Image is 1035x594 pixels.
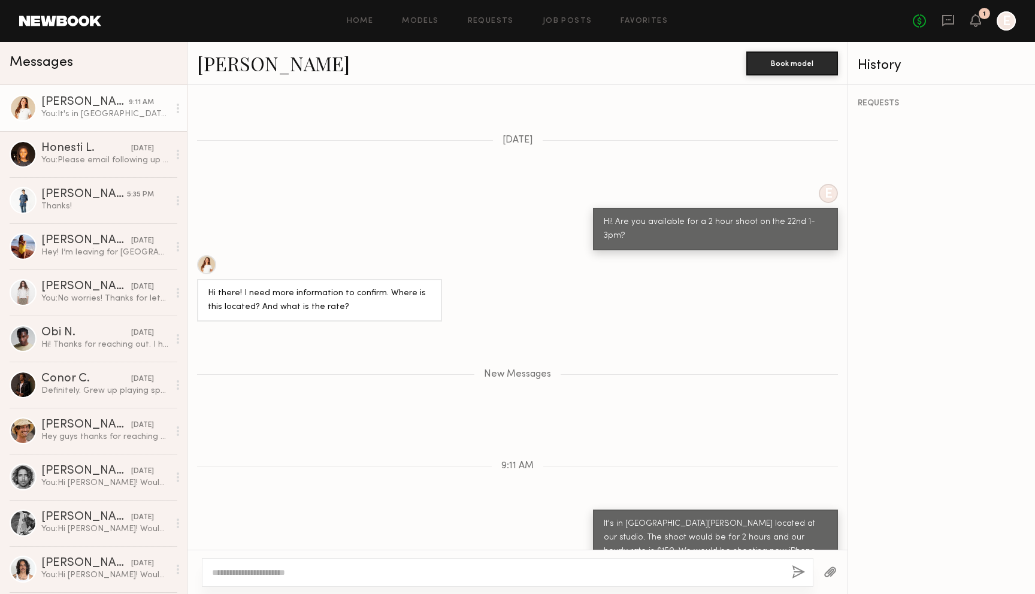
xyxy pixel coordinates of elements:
[503,135,533,146] span: [DATE]
[858,59,1025,72] div: History
[41,373,131,385] div: Conor C.
[41,431,169,443] div: Hey guys thanks for reaching out. I can’t do it for the rate if we could bump it a bit higher I w...
[746,51,838,75] button: Book model
[41,247,169,258] div: Hey! I’m leaving for [GEOGRAPHIC_DATA] on the 20th and get back on the 28th :)
[41,281,131,293] div: [PERSON_NAME]
[41,189,127,201] div: [PERSON_NAME]
[41,96,129,108] div: [PERSON_NAME]
[131,558,154,569] div: [DATE]
[131,466,154,477] div: [DATE]
[41,235,131,247] div: [PERSON_NAME]
[347,17,374,25] a: Home
[41,569,169,581] div: You: Hi [PERSON_NAME]! Would you be interested in shooting with us at Nomad? We make phone cases,...
[131,420,154,431] div: [DATE]
[484,369,551,380] span: New Messages
[208,287,431,314] div: Hi there! I need more information to confirm. Where is this located? And what is the rate?
[41,511,131,523] div: [PERSON_NAME]
[41,201,169,212] div: Thanks!
[468,17,514,25] a: Requests
[41,108,169,120] div: You: It's in [GEOGRAPHIC_DATA][PERSON_NAME] located at our studio. The shoot would be for 2 hours...
[997,11,1016,31] a: E
[41,557,131,569] div: [PERSON_NAME]
[746,57,838,68] a: Book model
[501,461,534,471] span: 9:11 AM
[604,216,827,243] div: Hi! Are you available for a 2 hour shoot on the 22nd 1-3pm?
[131,512,154,523] div: [DATE]
[41,385,169,396] div: Definitely. Grew up playing sports and still play. Won’t be an issue!
[41,143,131,154] div: Honesti L.
[858,99,1025,108] div: REQUESTS
[131,235,154,247] div: [DATE]
[41,327,131,339] div: Obi N.
[621,17,668,25] a: Favorites
[41,293,169,304] div: You: No worries! Thanks for letting me know!
[41,523,169,535] div: You: Hi [PERSON_NAME]! Would you be interested in shooting with us at Nomad? We make phone cases,...
[10,56,73,69] span: Messages
[131,328,154,339] div: [DATE]
[402,17,438,25] a: Models
[131,281,154,293] div: [DATE]
[41,339,169,350] div: Hi! Thanks for reaching out. I honestly would have loved to. But the distance with no travel expe...
[983,11,986,17] div: 1
[604,517,827,572] div: It's in [GEOGRAPHIC_DATA][PERSON_NAME] located at our studio. The shoot would be for 2 hours and ...
[197,50,350,76] a: [PERSON_NAME]
[127,189,154,201] div: 5:35 PM
[41,419,131,431] div: [PERSON_NAME]
[129,97,154,108] div: 9:11 AM
[543,17,592,25] a: Job Posts
[131,143,154,154] div: [DATE]
[41,154,169,166] div: You: Please email following up with [PERSON_NAME].
[41,465,131,477] div: [PERSON_NAME]
[41,477,169,489] div: You: Hi [PERSON_NAME]! Would you be interested in shooting with us at Nomad? We make phone cases,...
[131,374,154,385] div: [DATE]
